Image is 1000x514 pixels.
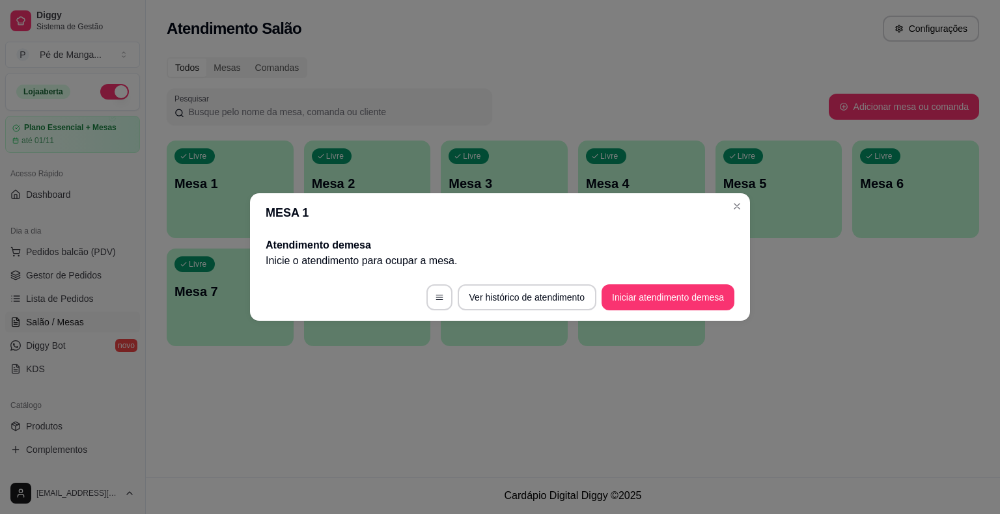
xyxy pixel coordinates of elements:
[250,193,750,232] header: MESA 1
[602,284,734,310] button: Iniciar atendimento demesa
[266,253,734,269] p: Inicie o atendimento para ocupar a mesa .
[458,284,596,310] button: Ver histórico de atendimento
[266,237,734,253] h2: Atendimento de mesa
[727,196,747,217] button: Close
